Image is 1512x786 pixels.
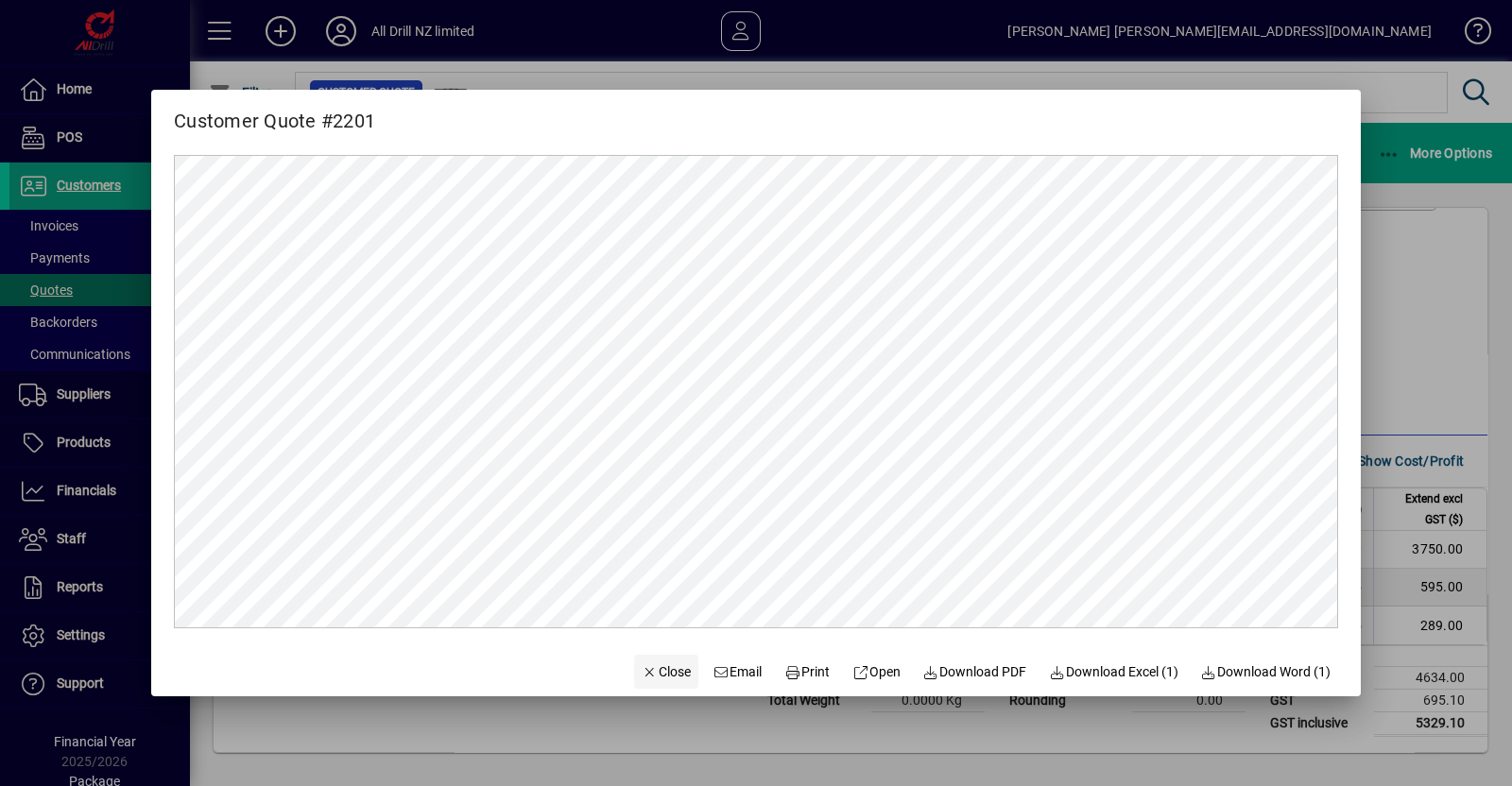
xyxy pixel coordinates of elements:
span: Download Word (1) [1201,662,1332,682]
button: Close [634,655,698,689]
span: Email [713,662,763,682]
button: Download Word (1) [1194,655,1339,689]
button: Print [777,655,837,689]
span: Download Excel (1) [1049,662,1178,682]
button: Download Excel (1) [1041,655,1186,689]
span: Print [784,662,830,682]
button: Email [706,655,770,689]
span: Open [852,662,901,682]
h2: Customer Quote #2201 [151,90,398,136]
span: Download PDF [923,662,1027,682]
span: Close [642,662,691,682]
a: Download PDF [916,655,1035,689]
a: Open [845,655,908,689]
